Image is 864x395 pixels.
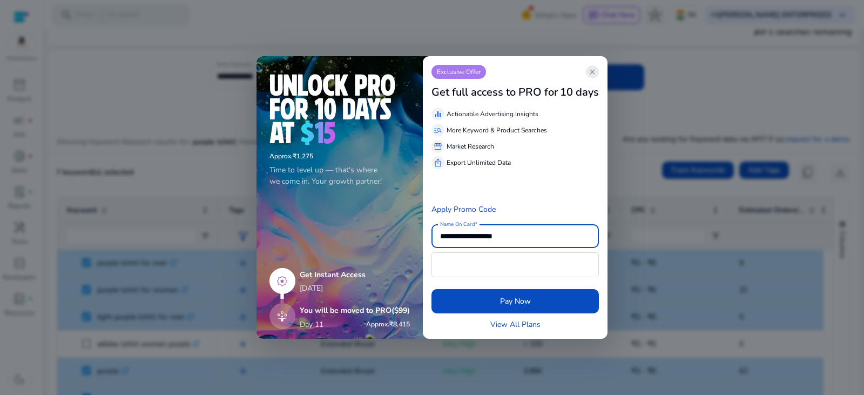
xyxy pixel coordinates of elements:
[269,152,410,160] h6: ₹1,275
[300,283,410,294] p: [DATE]
[434,142,442,151] span: storefront
[447,158,511,168] p: Export Unlimited Data
[269,164,410,187] p: Time to level up — that's where we come in. Your growth partner!
[447,109,538,119] p: Actionable Advertising Insights
[366,320,410,328] h6: ₹8,415
[440,220,475,228] mat-label: Name On Card
[300,271,410,280] h5: Get Instant Access
[434,158,442,167] span: ios_share
[366,320,389,329] span: Approx.
[434,126,442,135] span: manage_search
[431,65,486,79] p: Exclusive Offer
[431,204,496,215] a: Apply Promo Code
[447,125,547,135] p: More Keyword & Product Searches
[431,289,599,313] button: Pay Now
[300,306,410,316] h5: You will be moved to PRO
[490,319,541,330] a: View All Plans
[434,110,442,118] span: equalizer
[300,319,323,330] p: Day 11
[500,296,531,307] span: Pay Now
[447,142,494,151] p: Market Research
[431,86,558,99] h3: Get full access to PRO for
[437,254,593,276] iframe: Secure card payment input frame
[560,86,599,99] h3: 10 days
[269,152,293,160] span: Approx.
[588,68,597,76] span: close
[391,305,410,316] span: ($99)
